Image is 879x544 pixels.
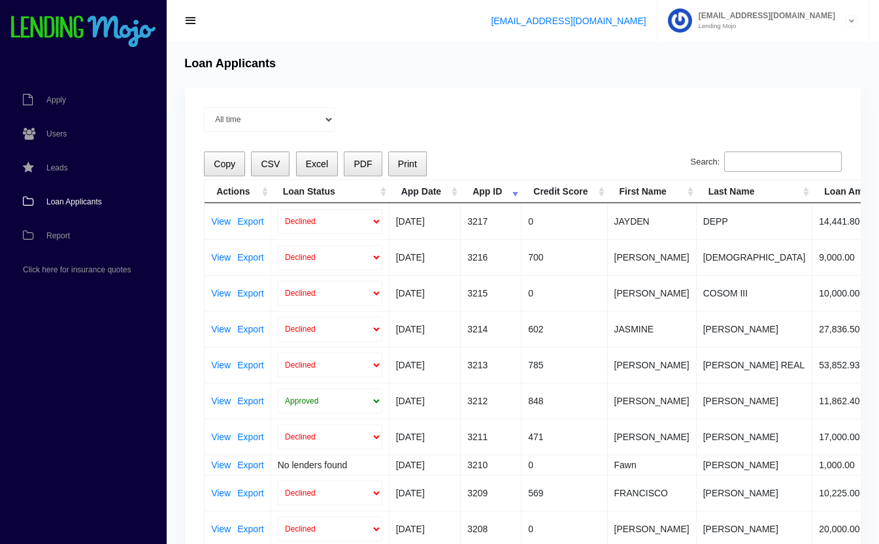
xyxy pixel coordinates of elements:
td: [DATE] [390,383,461,419]
a: View [211,460,231,470]
img: logo-small.png [10,16,157,48]
a: Export [237,253,263,262]
td: 0 [522,455,607,475]
td: [DATE] [390,203,461,239]
th: App Date: activate to sort column ascending [390,180,461,203]
img: Profile image [668,8,692,33]
button: Print [388,152,427,177]
a: Export [237,524,263,534]
td: [DATE] [390,455,461,475]
small: Lending Mojo [692,23,835,29]
span: Excel [306,159,328,169]
a: View [211,289,231,298]
td: 3217 [461,203,522,239]
td: 3209 [461,475,522,511]
th: Actions: activate to sort column ascending [205,180,271,203]
td: [PERSON_NAME] [697,475,813,511]
td: [PERSON_NAME] [608,383,697,419]
a: Export [237,396,263,406]
a: View [211,432,231,441]
th: Credit Score: activate to sort column ascending [522,180,607,203]
td: 0 [522,275,607,311]
button: CSV [251,152,290,177]
a: View [211,217,231,226]
span: Click here for insurance quotes [23,266,131,274]
td: 3210 [461,455,522,475]
td: 0 [522,203,607,239]
td: 3214 [461,311,522,347]
td: [DATE] [390,475,461,511]
td: 3211 [461,419,522,455]
a: View [211,253,231,262]
span: Print [398,159,417,169]
td: 3213 [461,347,522,383]
td: Fawn [608,455,697,475]
a: View [211,396,231,406]
span: Loan Applicants [46,198,102,206]
td: [DATE] [390,239,461,275]
td: 700 [522,239,607,275]
td: JAYDEN [608,203,697,239]
a: Export [237,432,263,441]
td: 785 [522,347,607,383]
button: Copy [204,152,245,177]
h4: Loan Applicants [184,57,276,71]
td: JASMINE [608,311,697,347]
a: Export [237,360,263,370]
td: [DATE] [390,275,461,311]
td: [PERSON_NAME] [608,347,697,383]
td: 569 [522,475,607,511]
td: [PERSON_NAME] [608,239,697,275]
td: 3212 [461,383,522,419]
td: [PERSON_NAME] [608,275,697,311]
td: FRANCISCO [608,475,697,511]
td: [PERSON_NAME] [697,455,813,475]
th: App ID: activate to sort column ascending [461,180,522,203]
td: [DATE] [390,311,461,347]
th: Loan Status: activate to sort column ascending [271,180,390,203]
td: [PERSON_NAME] REAL [697,347,813,383]
span: PDF [354,159,372,169]
td: No lenders found [271,455,390,475]
a: Export [237,289,263,298]
td: [DEMOGRAPHIC_DATA] [697,239,813,275]
th: Last Name: activate to sort column ascending [697,180,813,203]
span: Apply [46,96,66,104]
a: Export [237,488,263,498]
a: View [211,524,231,534]
th: First Name: activate to sort column ascending [608,180,697,203]
td: [PERSON_NAME] [608,419,697,455]
td: 602 [522,311,607,347]
td: 3215 [461,275,522,311]
button: Excel [296,152,339,177]
td: 3216 [461,239,522,275]
td: [PERSON_NAME] [697,383,813,419]
button: PDF [344,152,382,177]
td: 471 [522,419,607,455]
input: Search: [724,152,842,172]
td: [PERSON_NAME] [697,311,813,347]
td: 848 [522,383,607,419]
span: Copy [214,159,235,169]
a: Export [237,325,263,334]
a: View [211,488,231,498]
td: [DATE] [390,347,461,383]
span: Leads [46,164,68,172]
td: [DATE] [390,419,461,455]
a: View [211,360,231,370]
a: [EMAIL_ADDRESS][DOMAIN_NAME] [491,16,646,26]
span: CSV [261,159,280,169]
a: Export [237,217,263,226]
a: Export [237,460,263,470]
label: Search: [691,152,842,172]
td: COSOM III [697,275,813,311]
a: View [211,325,231,334]
td: DEPP [697,203,813,239]
span: Users [46,130,67,138]
span: Report [46,232,70,240]
td: [PERSON_NAME] [697,419,813,455]
span: [EMAIL_ADDRESS][DOMAIN_NAME] [692,12,835,20]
